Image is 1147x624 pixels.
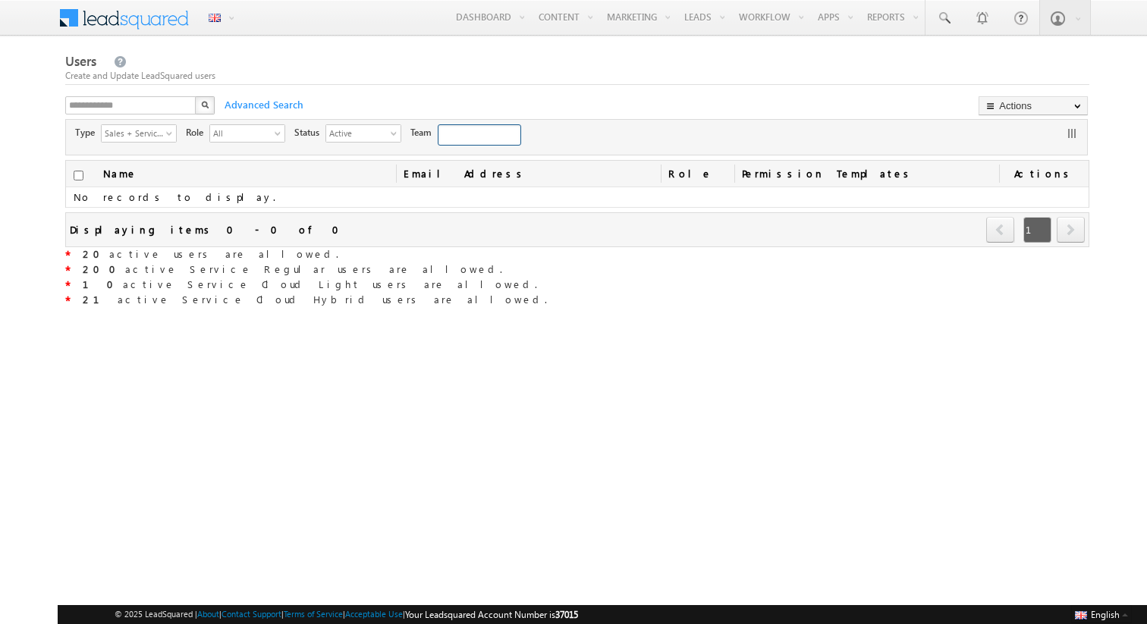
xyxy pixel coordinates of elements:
span: Actions [999,161,1089,187]
a: Terms of Service [284,609,343,619]
span: Role [186,126,209,140]
strong: 10 [83,278,123,290]
a: Role [661,161,735,187]
a: prev [986,218,1015,243]
span: Your Leadsquared Account Number is [405,609,578,620]
span: prev [986,217,1014,243]
span: active Service Regular users are allowed. [71,262,502,275]
td: No records to display. [66,187,1089,208]
span: next [1057,217,1085,243]
span: All [210,125,272,140]
span: active users are allowed. [71,247,338,260]
span: English [1091,609,1120,620]
strong: 21 [83,293,118,306]
a: Email Address [396,161,660,187]
span: © 2025 LeadSquared | | | | | [115,607,578,622]
span: select [391,129,403,137]
span: active Service Cloud Light users are allowed. [71,278,537,290]
span: active Service Cloud Hybrid users are allowed. [71,293,547,306]
span: Type [75,126,101,140]
div: Create and Update LeadSquared users [65,69,1090,83]
strong: 20 [83,247,109,260]
a: next [1057,218,1085,243]
img: Search [201,101,209,108]
a: Contact Support [222,609,281,619]
span: Sales + Service Users [102,125,164,140]
button: English [1071,605,1132,623]
span: Team [410,126,438,140]
span: Advanced Search [217,98,308,111]
a: Acceptable Use [345,609,403,619]
span: Status [294,126,325,140]
span: Users [65,52,96,70]
span: Permission Templates [734,161,998,187]
span: 37015 [555,609,578,620]
span: select [166,129,178,137]
div: Displaying items 0 - 0 of 0 [70,221,348,238]
span: Active [326,125,388,140]
a: About [197,609,219,619]
span: 1 [1023,217,1051,243]
strong: 200 [83,262,125,275]
button: Actions [979,96,1088,115]
span: select [275,129,287,137]
a: Name [96,161,145,187]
